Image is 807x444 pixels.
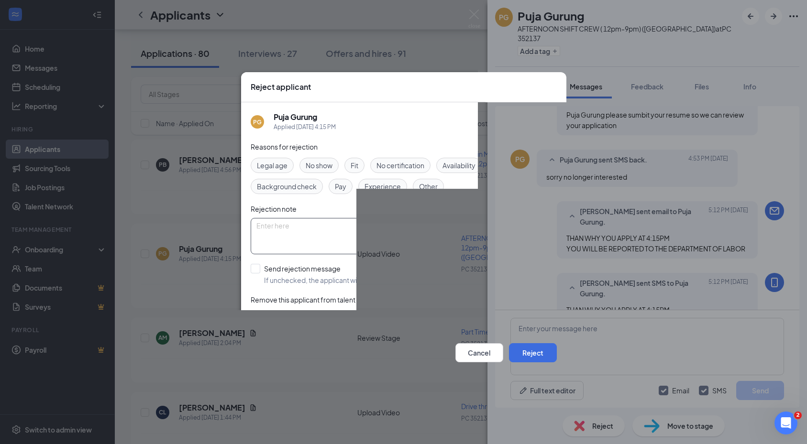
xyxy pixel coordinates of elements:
[274,313,285,324] span: Yes
[419,181,438,192] span: Other
[545,82,557,93] svg: Cross
[545,82,557,93] button: Close
[257,181,317,192] span: Background check
[274,112,317,122] h5: Puja Gurung
[794,412,802,419] span: 2
[455,343,503,362] button: Cancel
[253,118,262,126] div: PG
[251,205,297,213] span: Rejection note
[774,412,797,434] iframe: Intercom live chat
[365,181,401,192] span: Experience
[257,160,287,171] span: Legal age
[306,160,332,171] span: No show
[442,160,475,171] span: Availability
[274,122,336,132] div: Applied [DATE] 4:15 PM
[335,181,346,192] span: Pay
[351,160,358,171] span: Fit
[251,295,386,304] span: Remove this applicant from talent network?
[509,343,557,362] button: Reject
[251,142,318,151] span: Reasons for rejection
[251,82,311,92] h3: Reject applicant
[376,160,424,171] span: No certification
